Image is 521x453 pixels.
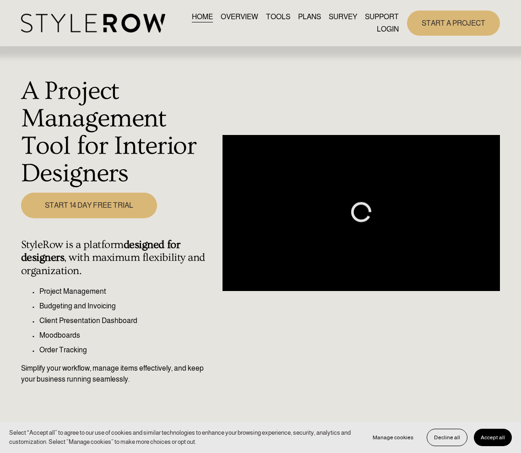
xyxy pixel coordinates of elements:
[434,434,460,441] span: Decline all
[21,238,183,264] strong: designed for designers
[298,11,321,23] a: PLANS
[366,429,420,446] button: Manage cookies
[39,301,218,312] p: Budgeting and Invoicing
[21,363,218,385] p: Simplify your workflow, manage items effectively, and keep your business running seamlessly.
[481,434,505,441] span: Accept all
[21,77,218,188] h1: A Project Management Tool for Interior Designers
[266,11,290,23] a: TOOLS
[21,193,157,218] a: START 14 DAY FREE TRIAL
[377,23,399,35] a: LOGIN
[329,11,357,23] a: SURVEY
[39,315,218,326] p: Client Presentation Dashboard
[474,429,512,446] button: Accept all
[192,11,213,23] a: HOME
[365,11,399,23] a: folder dropdown
[21,14,165,32] img: StyleRow
[365,11,399,22] span: SUPPORT
[407,11,500,36] a: START A PROJECT
[21,238,218,277] h4: StyleRow is a platform , with maximum flexibility and organization.
[221,11,258,23] a: OVERVIEW
[39,345,218,356] p: Order Tracking
[39,286,218,297] p: Project Management
[427,429,467,446] button: Decline all
[373,434,413,441] span: Manage cookies
[39,330,218,341] p: Moodboards
[9,428,357,447] p: Select “Accept all” to agree to our use of cookies and similar technologies to enhance your brows...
